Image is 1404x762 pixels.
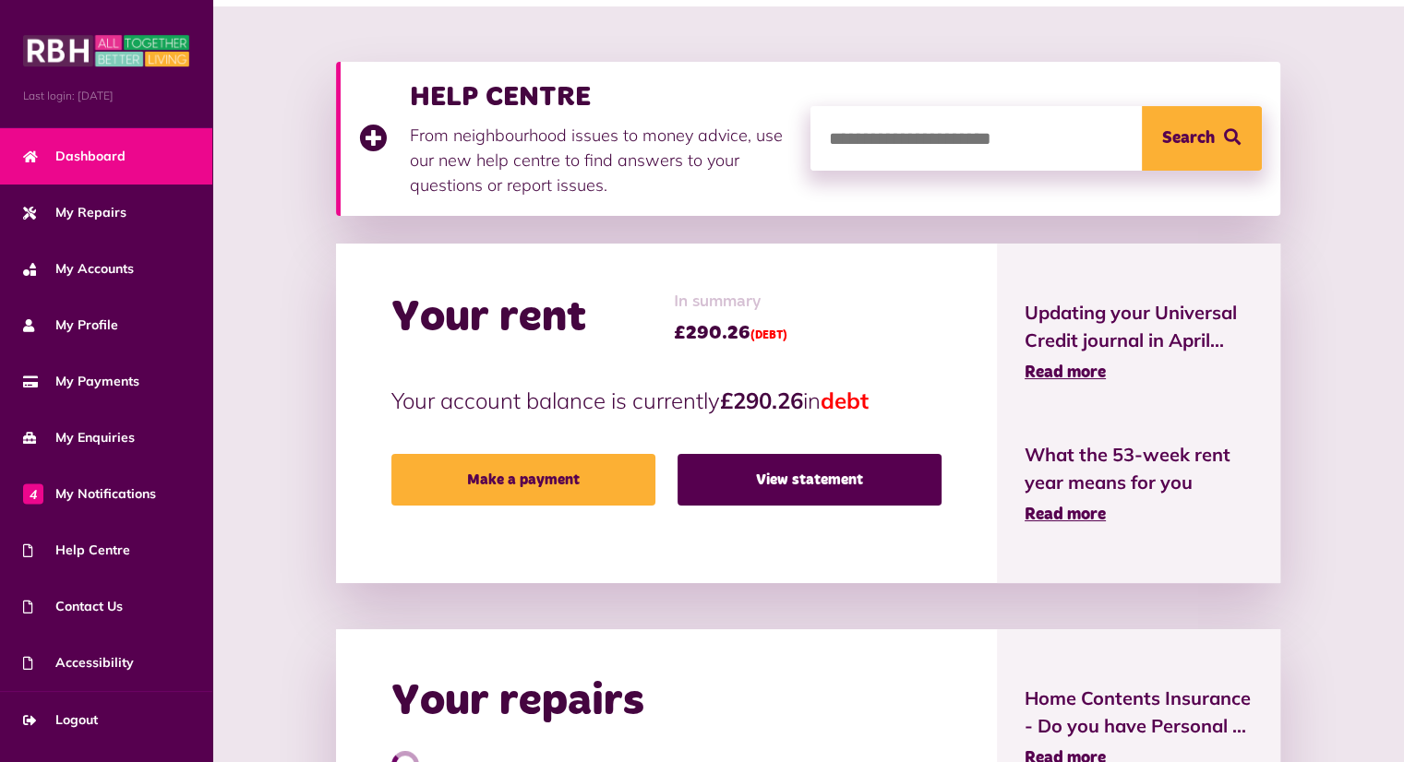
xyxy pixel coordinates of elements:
h2: Your repairs [391,675,644,729]
span: In summary [674,290,787,315]
span: Home Contents Insurance - Do you have Personal ... [1025,685,1253,740]
p: Your account balance is currently in [391,384,942,417]
a: Updating your Universal Credit journal in April... Read more [1025,299,1253,386]
span: Read more [1025,506,1106,523]
span: My Notifications [23,484,156,504]
span: My Enquiries [23,428,135,447]
span: My Repairs [23,203,126,222]
span: £290.26 [674,319,787,347]
span: 4 [23,483,43,504]
button: Search [1142,106,1262,171]
a: Make a payment [391,454,655,506]
a: View statement [678,454,942,506]
span: Contact Us [23,597,123,616]
p: From neighbourhood issues to money advice, use our new help centre to find answers to your questi... [410,123,792,197]
span: Dashboard [23,147,126,166]
span: (DEBT) [750,330,787,341]
span: Read more [1025,364,1106,381]
span: Accessibility [23,653,134,673]
a: What the 53-week rent year means for you Read more [1025,441,1253,528]
h2: Your rent [391,292,586,345]
span: My Accounts [23,259,134,279]
span: My Payments [23,372,139,391]
span: Help Centre [23,541,130,560]
span: Logout [23,710,98,730]
span: My Profile [23,316,118,335]
h3: HELP CENTRE [410,80,792,113]
span: Updating your Universal Credit journal in April... [1025,299,1253,354]
strong: £290.26 [720,387,803,414]
span: Last login: [DATE] [23,88,189,104]
img: MyRBH [23,32,189,69]
span: Search [1162,106,1215,171]
span: What the 53-week rent year means for you [1025,441,1253,496]
span: debt [821,387,869,414]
